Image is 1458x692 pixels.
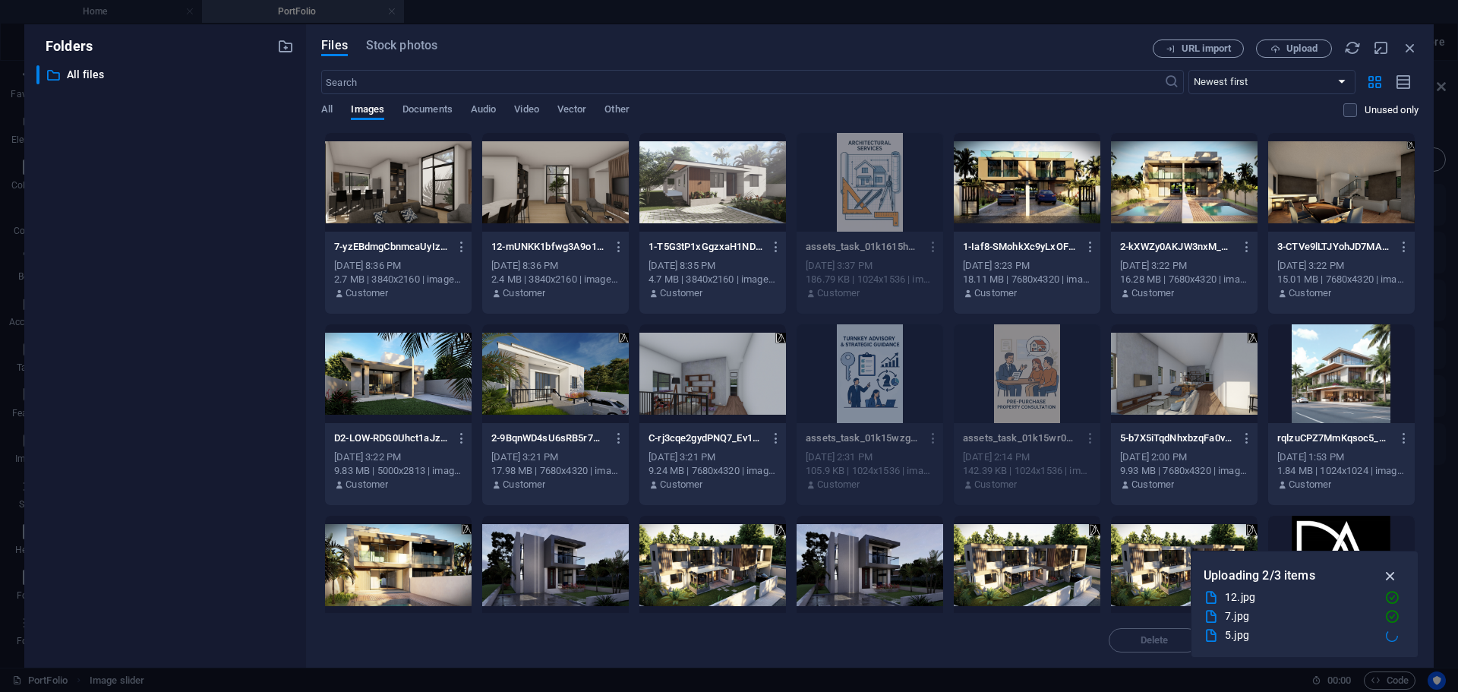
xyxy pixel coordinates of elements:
div: [DATE] 3:23 PM [963,259,1091,273]
i: Close [1402,39,1419,56]
div: [DATE] 8:36 PM [491,259,620,273]
div: [DATE] 3:37 PM [806,259,934,273]
p: Folders [36,36,93,56]
span: Documents [402,100,453,122]
div: 2.7 MB | 3840x2160 | image/jpeg [334,273,462,286]
p: Uploading 2/3 items [1204,566,1315,586]
div: 9.93 MB | 7680x4320 | image/jpeg [1120,464,1248,478]
p: 1-Iaf8-SMohkXc9yLxOFqz9Q.jpg [963,240,1077,254]
p: Customer [974,478,1017,491]
p: D2-LOW-RDG0Uhct1aJzNGXBYEQ2hw.jpg [334,431,448,445]
span: Audio [471,100,496,122]
a: Skip to main content [6,6,107,19]
div: [DATE] 3:22 PM [334,450,462,464]
div: 4.7 MB | 3840x2160 | image/jpeg [649,273,777,286]
p: 2-kXWZy0AKJW3nxM_VAr0bow.jpg [1120,240,1234,254]
p: Customer [1289,286,1331,300]
div: [DATE] 8:35 PM [649,259,777,273]
div: [DATE] 8:36 PM [334,259,462,273]
p: Customer [974,286,1017,300]
p: Customer [346,286,388,300]
div: 16.28 MB | 7680x4320 | image/jpeg [1120,273,1248,286]
p: Customer [1131,286,1174,300]
span: All [321,100,333,122]
p: Customer [817,286,860,300]
div: 9.24 MB | 7680x4320 | image/jpeg [649,464,777,478]
div: [DATE] 2:00 PM [1120,450,1248,464]
p: Customer [503,286,545,300]
div: [DATE] 1:53 PM [1277,450,1406,464]
div: [DATE] 2:14 PM [963,450,1091,464]
div: ​ [36,65,39,84]
p: rqlzuCPZ7MmKqsoc5_mpb-xYvYwtHIz6-GeP5dXc1PxA.png [1277,431,1391,445]
div: 15.01 MB | 7680x4320 | image/jpeg [1277,273,1406,286]
div: 142.39 KB | 1024x1536 | image/webp [963,464,1091,478]
p: 7-yzEBdmgCbnmcaUyIzg_C4A.jpg [334,240,448,254]
div: This file has already been selected or is not supported by this element [797,324,943,423]
span: Video [514,100,538,122]
p: 12-mUNKK1bfwg3A9o16MWDFJQ.jpg [491,240,605,254]
div: [DATE] 3:21 PM [491,450,620,464]
div: 2.4 MB | 3840x2160 | image/jpeg [491,273,620,286]
div: [DATE] 2:31 PM [806,450,934,464]
button: URL import [1153,39,1244,58]
input: Search [321,70,1163,94]
i: Reload [1344,39,1361,56]
p: 5-b7X5iTqdNhxbzqFa0v_TGA.jpg [1120,431,1234,445]
div: 17.98 MB | 7680x4320 | image/jpeg [491,464,620,478]
div: 186.79 KB | 1024x1536 | image/webp [806,273,934,286]
p: assets_task_01k15wr0bge01bsh214e70vkx3_1753618414_img_0-eBoz59gfu2q57LTGVetzow.webp [963,431,1077,445]
div: This file has already been selected or is not supported by this element [954,324,1100,423]
div: 7.jpg [1225,608,1372,625]
p: assets_task_01k15wzg4gecvb3tfjg69hvmff_1753618649_img_1-LIO8jzfw1B8NuuIXrp-cfQ.webp [806,431,920,445]
div: [DATE] 3:22 PM [1277,259,1406,273]
p: 1-T5G3tP1xGgzxaH1NDiE2Fg.jpg [649,240,762,254]
div: 18.11 MB | 7680x4320 | image/jpeg [963,273,1091,286]
p: assets_task_01k1615h28f73an817vnk5mhm7_1753623040_img_1-k617RlXVUginxIhenq8pGA.webp [806,240,920,254]
p: Customer [660,286,702,300]
span: URL import [1182,44,1231,53]
i: Create new folder [277,38,294,55]
span: Files [321,36,348,55]
span: Other [604,100,629,122]
p: Displays only files that are not in use on the website. Files added during this session can still... [1365,103,1419,117]
div: [DATE] 3:22 PM [1120,259,1248,273]
div: 1.84 MB | 1024x1024 | image/png [1277,464,1406,478]
p: Customer [817,478,860,491]
button: Upload [1256,39,1332,58]
p: Customer [660,478,702,491]
p: Customer [503,478,545,491]
p: All files [67,66,266,84]
div: 9.83 MB | 5000x2813 | image/jpeg [334,464,462,478]
p: Customer [1131,478,1174,491]
div: 5.jpg [1225,627,1374,644]
div: [DATE] 3:21 PM [649,450,777,464]
span: Images [351,100,384,122]
div: 105.9 KB | 1024x1536 | image/webp [806,464,934,478]
span: Vector [557,100,587,122]
p: 2-9BqnWD4sU6sRB5r7STTGSw.jpg [491,431,605,445]
p: Customer [346,478,388,491]
div: This file has already been selected or is not supported by this element [797,133,943,232]
span: Upload [1286,44,1318,53]
p: 3-CTVe9lLTJYohJD7MAIRTmg.jpg [1277,240,1391,254]
p: C-rj3cqe2gydPNQ7_Ev17sCQ.jpg [649,431,762,445]
p: Customer [1289,478,1331,491]
span: Stock photos [366,36,437,55]
div: 12.jpg [1225,589,1372,606]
